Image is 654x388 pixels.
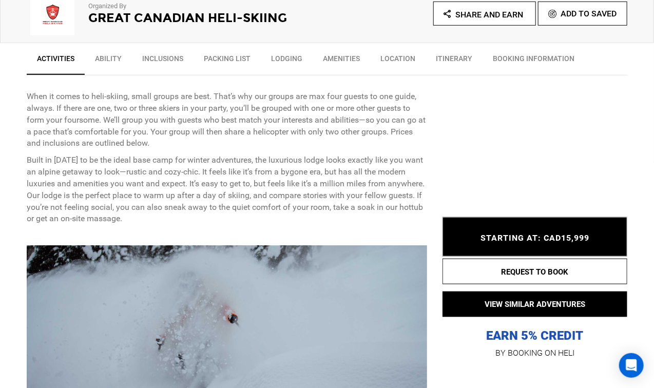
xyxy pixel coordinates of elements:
[480,233,589,243] span: STARTING AT: CAD15,999
[443,225,627,343] p: EARN 5% CREDIT
[194,48,261,74] a: Packing List
[456,10,524,20] span: Share and Earn
[443,345,627,360] p: BY BOOKING ON HELI
[443,291,627,317] button: VIEW SIMILAR ADVENTURES
[426,48,483,74] a: Itinerary
[619,353,644,378] div: Open Intercom Messenger
[85,48,132,74] a: Ability
[27,154,427,225] p: Built in [DATE] to be the ideal base camp for winter adventures, the luxurious lodge looks exactl...
[261,48,313,74] a: Lodging
[132,48,194,74] a: Inclusions
[27,48,85,75] a: Activities
[27,91,427,149] p: When it comes to heli-skiing, small groups are best. That’s why our groups are max four guests to...
[443,258,627,284] button: REQUEST TO BOOK
[313,48,370,74] a: Amenities
[561,9,617,18] span: Add To Saved
[370,48,426,74] a: Location
[483,48,585,74] a: BOOKING INFORMATION
[88,11,299,25] h2: Great Canadian Heli-Skiing
[88,2,299,11] p: Organized By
